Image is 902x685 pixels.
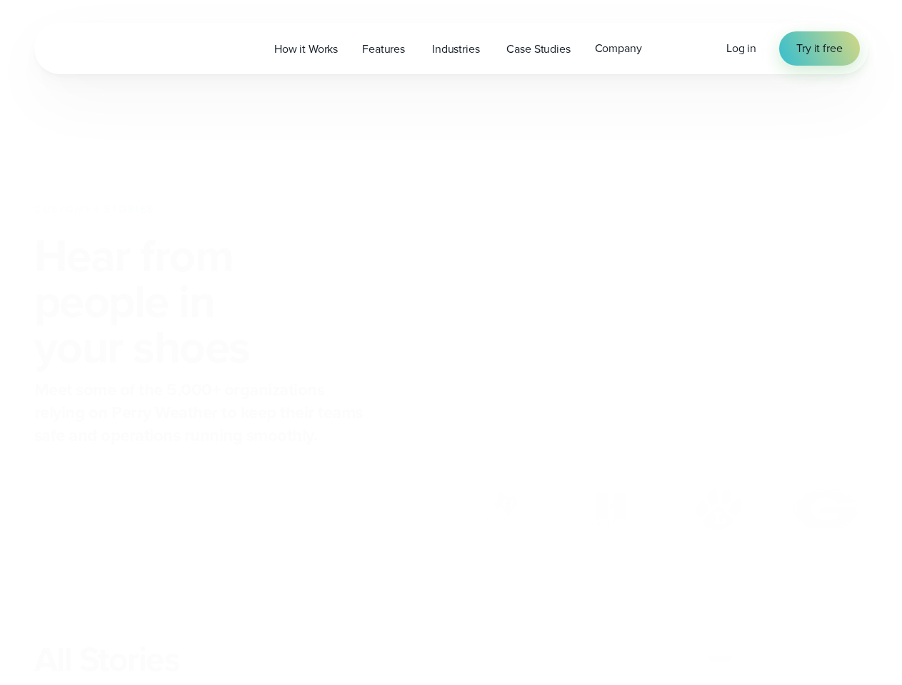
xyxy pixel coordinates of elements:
[796,40,842,57] span: Try it free
[362,41,405,58] span: Features
[274,41,338,58] span: How it Works
[432,41,479,58] span: Industries
[506,41,570,58] span: Case Studies
[494,34,582,64] a: Case Studies
[779,31,859,66] a: Try it free
[262,34,350,64] a: How it Works
[726,40,756,57] a: Log in
[726,40,756,56] span: Log in
[595,40,642,57] span: Company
